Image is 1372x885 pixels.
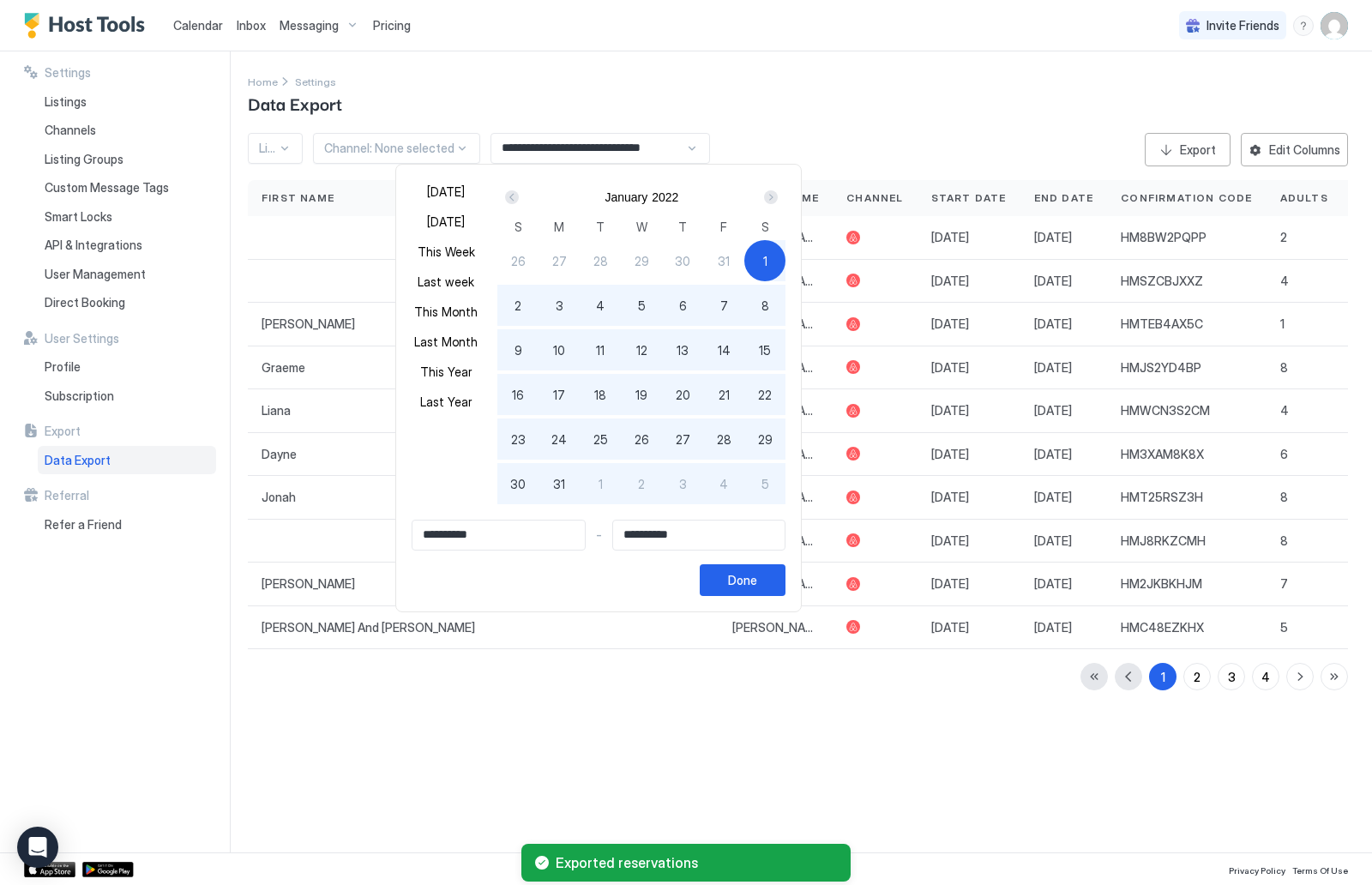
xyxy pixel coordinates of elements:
span: 29 [635,252,649,270]
button: Last Month [412,330,480,353]
span: 19 [635,386,647,404]
span: S [514,218,522,236]
div: Open Intercom Messenger [17,827,58,868]
button: 18 [580,374,621,415]
button: 31 [703,240,744,281]
span: 13 [677,341,689,359]
button: 1 [580,463,621,504]
button: 11 [580,329,621,370]
span: 3 [679,475,687,493]
button: 23 [497,418,539,460]
span: T [596,218,605,236]
span: 16 [512,386,524,404]
button: [DATE] [412,210,480,233]
button: 7 [703,285,744,326]
span: 8 [761,297,769,315]
span: 6 [679,297,687,315]
span: - [596,527,602,543]
span: 28 [717,430,731,449]
input: Input Field [412,521,585,550]
span: 31 [553,475,565,493]
button: Prev [502,187,525,208]
span: 5 [638,297,646,315]
span: 29 [758,430,773,449]
button: 20 [662,374,703,415]
span: 24 [551,430,567,449]
span: 26 [511,252,526,270]
button: 22 [744,374,785,415]
button: 14 [703,329,744,370]
span: 25 [593,430,608,449]
span: 4 [719,475,728,493]
button: This Month [412,300,480,323]
span: 27 [552,252,567,270]
button: 27 [662,418,703,460]
button: 4 [580,285,621,326]
button: 26 [497,240,539,281]
span: M [554,218,564,236]
span: 7 [720,297,728,315]
div: Done [728,571,757,589]
button: This Week [412,240,480,263]
button: 9 [497,329,539,370]
button: 16 [497,374,539,415]
button: 25 [580,418,621,460]
button: 26 [621,418,662,460]
button: 2 [497,285,539,326]
span: 2 [514,297,521,315]
span: 4 [596,297,605,315]
span: 10 [553,341,565,359]
span: 2 [638,475,645,493]
span: 20 [676,386,690,404]
button: [DATE] [412,180,480,203]
button: 21 [703,374,744,415]
button: 3 [662,463,703,504]
button: 5 [744,463,785,504]
span: 26 [635,430,649,449]
button: 30 [497,463,539,504]
button: Last Year [412,390,480,413]
span: 3 [556,297,563,315]
button: 6 [662,285,703,326]
button: 24 [539,418,580,460]
button: January [605,190,647,204]
span: S [761,218,769,236]
span: 28 [593,252,608,270]
button: 5 [621,285,662,326]
span: 15 [759,341,771,359]
span: 27 [676,430,690,449]
span: T [678,218,687,236]
span: 18 [594,386,606,404]
button: 31 [539,463,580,504]
button: 2 [621,463,662,504]
span: 22 [758,386,772,404]
span: 17 [553,386,565,404]
button: 19 [621,374,662,415]
button: 3 [539,285,580,326]
span: 1 [599,475,603,493]
span: 1 [763,252,767,270]
input: Input Field [613,521,785,550]
button: 2022 [652,190,678,204]
button: 10 [539,329,580,370]
button: This Year [412,360,480,383]
span: 5 [761,475,769,493]
button: 29 [744,418,785,460]
span: 31 [718,252,730,270]
button: 17 [539,374,580,415]
span: 30 [675,252,690,270]
button: Last week [412,270,480,293]
span: F [720,218,727,236]
button: 12 [621,329,662,370]
button: 27 [539,240,580,281]
button: Next [758,187,781,208]
span: 21 [719,386,730,404]
span: 12 [636,341,647,359]
span: 23 [511,430,526,449]
button: 30 [662,240,703,281]
span: W [636,218,647,236]
button: 28 [580,240,621,281]
button: 13 [662,329,703,370]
